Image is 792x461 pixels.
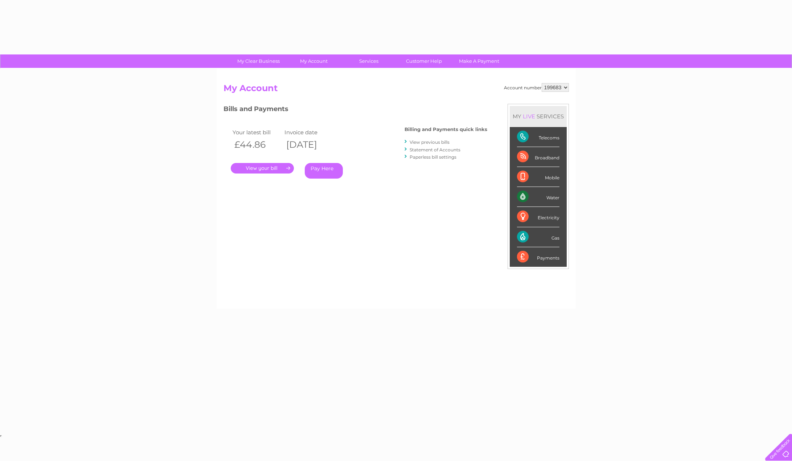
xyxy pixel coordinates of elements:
[517,207,559,227] div: Electricity
[504,83,569,92] div: Account number
[223,104,487,117] h3: Bills and Payments
[284,54,344,68] a: My Account
[405,127,487,132] h4: Billing and Payments quick links
[231,127,283,137] td: Your latest bill
[510,106,567,127] div: MY SERVICES
[410,139,450,145] a: View previous bills
[283,137,335,152] th: [DATE]
[223,83,569,97] h2: My Account
[231,137,283,152] th: £44.86
[410,154,456,160] a: Paperless bill settings
[231,163,294,174] a: .
[517,167,559,187] div: Mobile
[410,147,460,152] a: Statement of Accounts
[305,163,343,179] a: Pay Here
[229,54,288,68] a: My Clear Business
[283,127,335,137] td: Invoice date
[517,187,559,207] div: Water
[517,247,559,267] div: Payments
[394,54,454,68] a: Customer Help
[517,147,559,167] div: Broadband
[517,127,559,147] div: Telecoms
[521,113,537,120] div: LIVE
[449,54,509,68] a: Make A Payment
[517,227,559,247] div: Gas
[339,54,399,68] a: Services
